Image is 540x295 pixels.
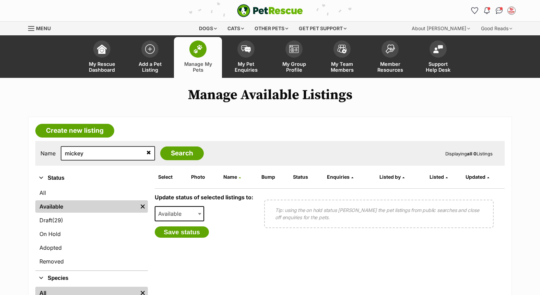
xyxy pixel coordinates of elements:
[430,174,448,180] a: Listed
[174,37,222,78] a: Manage My Pets
[35,241,148,254] a: Adopted
[35,274,148,283] button: Species
[259,172,290,182] th: Bump
[366,37,414,78] a: Member Resources
[379,174,404,180] a: Listed by
[476,22,517,35] div: Good Reads
[318,37,366,78] a: My Team Members
[385,44,395,54] img: member-resources-icon-8e73f808a243e03378d46382f2149f9095a855e16c252ad45f914b54edf8863c.svg
[327,174,350,180] span: translation missing: en.admin.listings.index.attributes.enquiries
[188,172,220,182] th: Photo
[35,174,148,182] button: Status
[445,151,493,156] span: Displaying Listings
[52,216,63,224] span: (29)
[138,200,148,213] a: Remove filter
[484,7,490,14] img: notifications-46538b983faf8c2785f20acdc204bb7945ddae34d4c08c2a6579f10ce5e182be.svg
[28,22,56,34] a: Menu
[40,150,56,156] label: Name
[327,61,357,73] span: My Team Members
[337,45,347,54] img: team-members-icon-5396bd8760b3fe7c0b43da4ab00e1e3bb1a5d9ba89233759b79545d2d3fc5d0d.svg
[222,37,270,78] a: My Pet Enquiries
[414,37,462,78] a: Support Help Desk
[35,255,148,268] a: Removed
[270,37,318,78] a: My Group Profile
[327,174,353,180] a: Enquiries
[193,45,203,54] img: manage-my-pets-icon-02211641906a0b7f246fdf0571729dbe1e7629f14944591b6c1af311fb30b64b.svg
[155,194,253,201] label: Update status of selected listings to:
[155,172,188,182] th: Select
[294,22,351,35] div: Get pet support
[35,214,148,226] a: Draft
[379,174,401,180] span: Listed by
[508,7,515,14] img: VIC Dogs profile pic
[481,5,492,16] button: Notifications
[423,61,454,73] span: Support Help Desk
[183,61,213,73] span: Manage My Pets
[466,174,489,180] a: Updated
[290,172,324,182] th: Status
[275,206,483,221] p: Tip: using the on hold status [PERSON_NAME] the pet listings from public searches and close off e...
[134,61,165,73] span: Add a Pet Listing
[237,4,303,17] img: logo-e224e6f780fb5917bec1dbf3a21bbac754714ae5b6737aabdf751b685950b380.svg
[155,206,204,221] span: Available
[231,61,261,73] span: My Pet Enquiries
[279,61,309,73] span: My Group Profile
[467,151,477,156] strong: all 0
[194,22,222,35] div: Dogs
[494,5,505,16] a: Conversations
[433,45,443,53] img: help-desk-icon-fdf02630f3aa405de69fd3d07c3f3aa587a6932b1a1747fa1d2bba05be0121f9.svg
[35,200,138,213] a: Available
[375,61,406,73] span: Member Resources
[78,37,126,78] a: My Rescue Dashboard
[35,228,148,240] a: On Hold
[155,226,209,238] button: Save status
[223,174,241,180] a: Name
[35,185,148,270] div: Status
[145,44,155,54] img: add-pet-listing-icon-0afa8454b4691262ce3f59096e99ab1cd57d4a30225e0717b998d2c9b9846f56.svg
[86,61,117,73] span: My Rescue Dashboard
[496,7,503,14] img: chat-41dd97257d64d25036548639549fe6c8038ab92f7586957e7f3b1b290dea8141.svg
[241,45,251,53] img: pet-enquiries-icon-7e3ad2cf08bfb03b45e93fb7055b45f3efa6380592205ae92323e6603595dc1f.svg
[237,4,303,17] a: PetRescue
[155,209,188,219] span: Available
[469,5,517,16] ul: Account quick links
[223,22,249,35] div: Cats
[126,37,174,78] a: Add a Pet Listing
[97,44,107,54] img: dashboard-icon-eb2f2d2d3e046f16d808141f083e7271f6b2e854fb5c12c21221c1fb7104beca.svg
[160,146,204,160] input: Search
[35,124,114,138] a: Create new listing
[430,174,444,180] span: Listed
[469,5,480,16] a: Favourites
[35,187,148,199] a: All
[466,174,485,180] span: Updated
[36,25,51,31] span: Menu
[223,174,237,180] span: Name
[407,22,475,35] div: About [PERSON_NAME]
[506,5,517,16] button: My account
[289,45,299,53] img: group-profile-icon-3fa3cf56718a62981997c0bc7e787c4b2cf8bcc04b72c1350f741eb67cf2f40e.svg
[250,22,293,35] div: Other pets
